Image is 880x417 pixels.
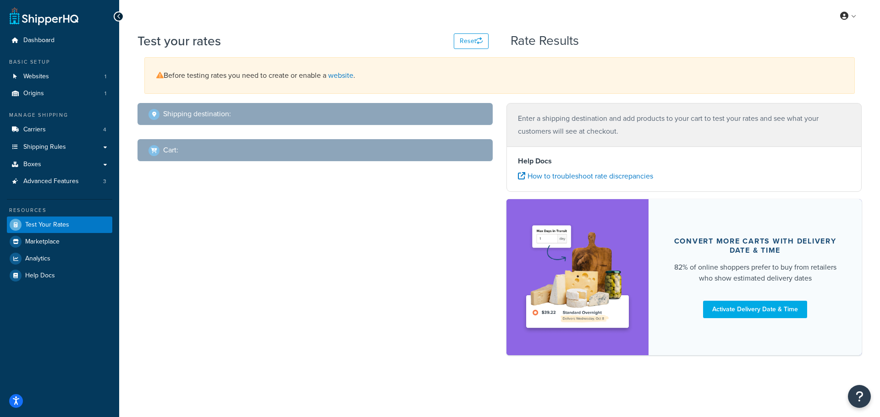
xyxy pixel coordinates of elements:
a: Activate Delivery Date & Time [703,301,807,318]
button: Reset [454,33,489,49]
a: Test Your Rates [7,217,112,233]
span: Test Your Rates [25,221,69,229]
h2: Shipping destination : [163,110,231,118]
div: 82% of online shoppers prefer to buy from retailers who show estimated delivery dates [671,262,840,284]
div: Basic Setup [7,58,112,66]
span: Dashboard [23,37,55,44]
div: Manage Shipping [7,111,112,119]
span: 3 [103,178,106,185]
span: Help Docs [25,272,55,280]
h1: Test your rates [137,32,221,50]
span: Advanced Features [23,178,79,185]
span: Origins [23,90,44,97]
a: website [328,70,353,81]
span: Analytics [25,255,50,263]
span: 1 [104,73,106,81]
a: Advanced Features3 [7,173,112,190]
div: Resources [7,206,112,214]
h2: Rate Results [511,34,579,48]
li: Advanced Features [7,173,112,190]
li: Websites [7,68,112,85]
a: Dashboard [7,32,112,49]
div: Before testing rates you need to create or enable a . [144,57,855,94]
span: Carriers [23,126,46,134]
a: How to troubleshoot rate discrepancies [518,171,653,181]
button: Open Resource Center [848,385,871,408]
li: Origins [7,85,112,102]
a: Carriers4 [7,121,112,138]
h2: Cart : [163,146,178,154]
span: 4 [103,126,106,134]
li: Carriers [7,121,112,138]
div: Convert more carts with delivery date & time [671,237,840,255]
a: Origins1 [7,85,112,102]
span: Shipping Rules [23,143,66,151]
span: Marketplace [25,238,60,246]
img: feature-image-ddt-36eae7f7280da8017bfb280eaccd9c446f90b1fe08728e4019434db127062ab4.png [520,213,635,341]
span: Websites [23,73,49,81]
span: Boxes [23,161,41,168]
a: Boxes [7,156,112,173]
span: 1 [104,90,106,97]
a: Analytics [7,250,112,267]
a: Marketplace [7,233,112,250]
a: Help Docs [7,267,112,284]
a: Shipping Rules [7,139,112,156]
h4: Help Docs [518,156,850,167]
a: Websites1 [7,68,112,85]
p: Enter a shipping destination and add products to your cart to test your rates and see what your c... [518,112,850,138]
